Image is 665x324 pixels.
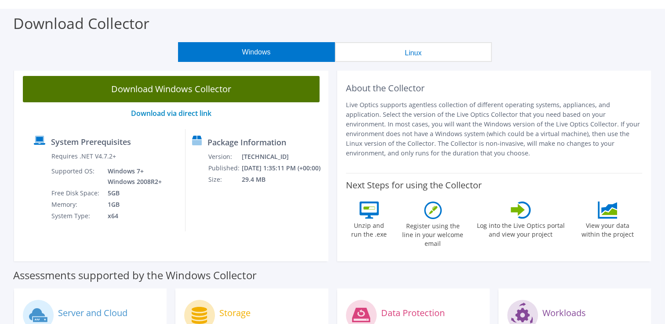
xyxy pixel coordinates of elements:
td: Free Disk Space: [51,187,101,199]
label: Workloads [542,309,586,317]
td: Version: [208,151,241,162]
td: x64 [101,210,164,222]
td: Supported OS: [51,166,101,187]
td: 1GB [101,199,164,210]
label: Data Protection [381,309,445,317]
label: Requires .NET V4.7.2+ [51,152,116,161]
td: [TECHNICAL_ID] [241,151,324,162]
td: Windows 7+ Windows 2008R2+ [101,166,164,187]
a: Download via direct link [131,108,211,118]
td: Published: [208,162,241,174]
label: Assessments supported by the Windows Collector [13,271,257,280]
label: Package Information [207,138,286,147]
td: Size: [208,174,241,185]
label: Download Collector [13,13,149,33]
label: System Prerequisites [51,137,131,146]
label: Next Steps for using the Collector [346,180,482,191]
a: Download Windows Collector [23,76,320,102]
label: Log into the Live Optics portal and view your project [476,219,565,239]
td: 5GB [101,187,164,199]
td: Memory: [51,199,101,210]
button: Linux [335,42,492,62]
label: Storage [219,309,251,317]
p: Live Optics supports agentless collection of different operating systems, appliances, and applica... [346,100,643,158]
td: System Type: [51,210,101,222]
label: Register using the line in your welcome email [400,219,466,248]
label: View your data within the project [576,219,639,239]
label: Unzip and run the .exe [349,219,389,239]
button: Windows [178,42,335,62]
td: 29.4 MB [241,174,324,185]
label: Server and Cloud [58,309,127,317]
td: [DATE] 1:35:11 PM (+00:00) [241,162,324,174]
h2: About the Collector [346,83,643,94]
